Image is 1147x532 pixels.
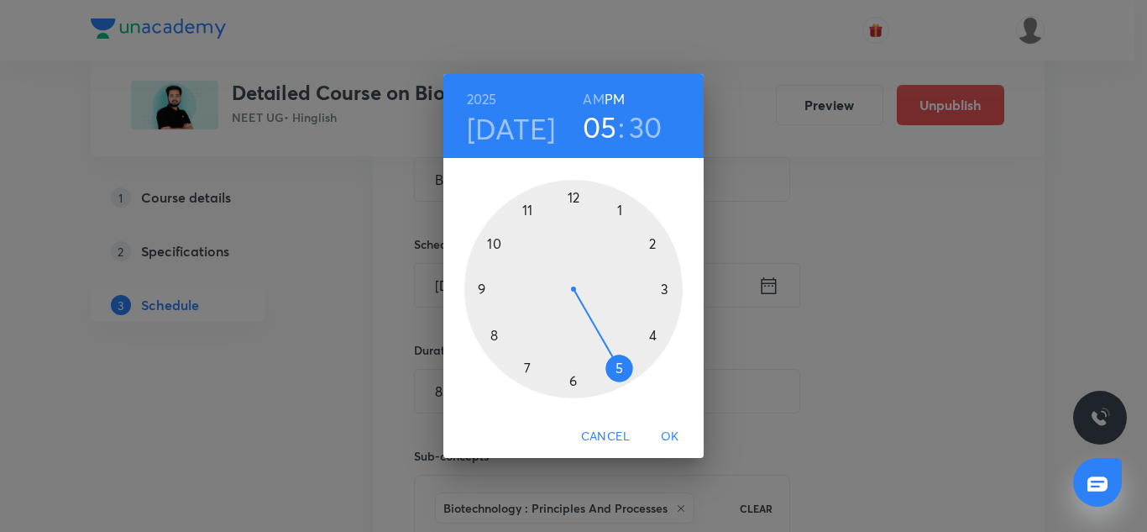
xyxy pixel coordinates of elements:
[467,111,556,146] button: [DATE]
[650,426,690,447] span: OK
[583,87,604,111] button: AM
[605,87,625,111] button: PM
[574,421,636,452] button: Cancel
[643,421,697,452] button: OK
[629,109,663,145] button: 30
[583,109,617,145] button: 05
[618,109,625,145] h3: :
[581,426,630,447] span: Cancel
[467,87,497,111] button: 2025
